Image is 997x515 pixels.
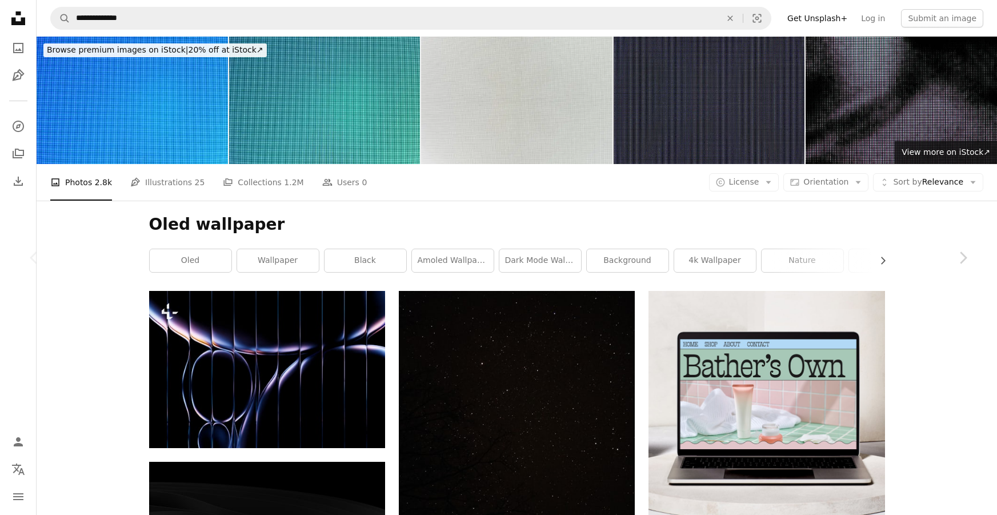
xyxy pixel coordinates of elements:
[322,164,367,201] a: Users 0
[729,177,759,186] span: License
[674,249,756,272] a: 4k wallpaper
[743,7,771,29] button: Visual search
[783,173,868,191] button: Orientation
[149,364,385,374] a: a black background with lines and circles
[421,37,612,164] img: Macro photo of detailed of OLED monitor.
[399,443,635,453] a: view of starry night
[849,249,931,272] a: dark
[50,7,771,30] form: Find visuals sitewide
[803,177,848,186] span: Orientation
[149,291,385,448] img: a black background with lines and circles
[718,7,743,29] button: Clear
[873,173,983,191] button: Sort byRelevance
[872,249,885,272] button: scroll list to the right
[150,249,231,272] a: oled
[7,430,30,453] a: Log in / Sign up
[195,176,205,189] span: 25
[614,37,805,164] img: Macro photo of detailed of OLED monitor.
[854,9,892,27] a: Log in
[237,249,319,272] a: wallpaper
[362,176,367,189] span: 0
[709,173,779,191] button: License
[762,249,843,272] a: nature
[928,203,997,313] a: Next
[37,37,228,164] img: Macro photography of a colorful OLED display.
[806,37,997,164] img: Abstract background of detailed of OLED monitor.
[284,176,303,189] span: 1.2M
[901,9,983,27] button: Submit an image
[130,164,205,201] a: Illustrations 25
[893,177,963,188] span: Relevance
[229,37,421,164] img: Macro photography of a color OLED display.
[412,249,494,272] a: amoled wallpaper
[499,249,581,272] a: dark mode wallpaper
[902,147,990,157] span: View more on iStock ↗
[893,177,922,186] span: Sort by
[7,115,30,138] a: Explore
[780,9,854,27] a: Get Unsplash+
[325,249,406,272] a: black
[7,170,30,193] a: Download History
[37,37,274,64] a: Browse premium images on iStock|20% off at iStock↗
[149,214,885,235] h1: Oled wallpaper
[587,249,668,272] a: background
[7,64,30,87] a: Illustrations
[7,458,30,481] button: Language
[7,142,30,165] a: Collections
[47,45,188,54] span: Browse premium images on iStock |
[47,45,263,54] span: 20% off at iStock ↗
[223,164,303,201] a: Collections 1.2M
[7,37,30,59] a: Photos
[51,7,70,29] button: Search Unsplash
[895,141,997,164] a: View more on iStock↗
[7,485,30,508] button: Menu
